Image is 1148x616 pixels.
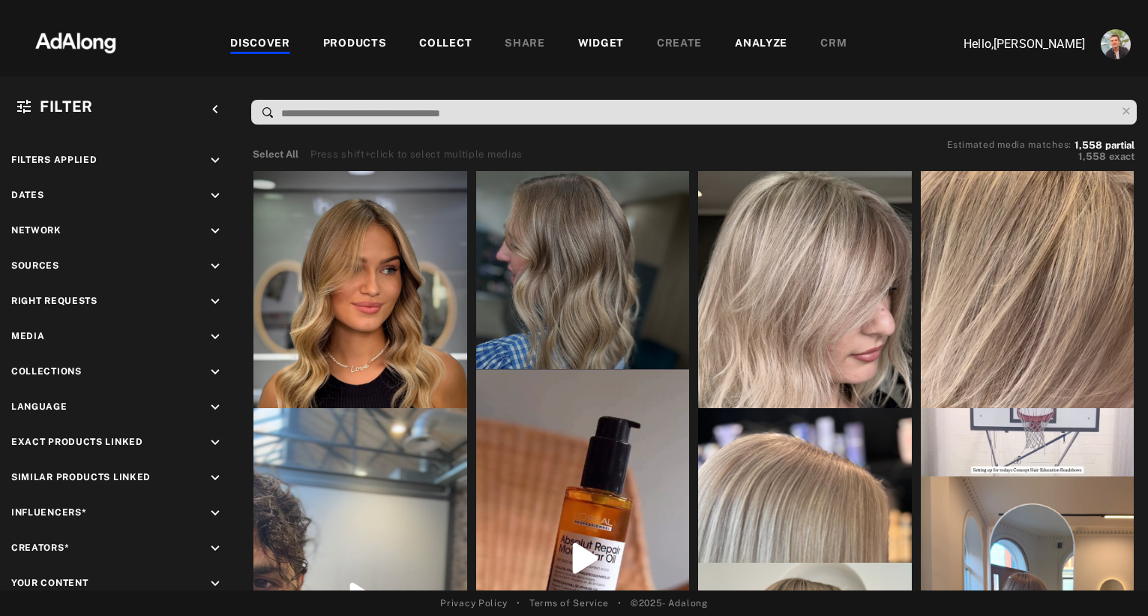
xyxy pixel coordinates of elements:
[207,540,223,557] i: keyboard_arrow_down
[207,258,223,275] i: keyboard_arrow_down
[323,35,387,53] div: PRODUCTS
[11,472,151,482] span: Similar Products Linked
[310,147,523,162] div: Press shift+click to select multiple medias
[207,399,223,416] i: keyboard_arrow_down
[40,98,93,116] span: Filter
[207,434,223,451] i: keyboard_arrow_down
[253,147,298,162] button: Select All
[207,329,223,345] i: keyboard_arrow_down
[207,505,223,521] i: keyboard_arrow_down
[1101,29,1131,59] img: ACg8ocLjEk1irI4XXb49MzUGwa4F_C3PpCyg-3CPbiuLEZrYEA=s96-c
[10,19,142,64] img: 63233d7d88ed69de3c212112c67096b6.png
[947,140,1072,150] span: Estimated media matches:
[735,35,787,53] div: ANALYZE
[207,188,223,204] i: keyboard_arrow_down
[11,296,97,306] span: Right Requests
[11,366,82,377] span: Collections
[230,35,290,53] div: DISCOVER
[631,596,708,610] span: © 2025 - Adalong
[578,35,624,53] div: WIDGET
[207,293,223,310] i: keyboard_arrow_down
[419,35,472,53] div: COLLECT
[1078,151,1106,162] span: 1,558
[657,35,702,53] div: CREATE
[1097,26,1135,63] button: Account settings
[11,331,45,341] span: Media
[11,225,61,236] span: Network
[11,260,59,271] span: Sources
[935,35,1085,53] p: Hello, [PERSON_NAME]
[207,575,223,592] i: keyboard_arrow_down
[11,401,67,412] span: Language
[207,223,223,239] i: keyboard_arrow_down
[11,578,88,588] span: Your Content
[11,507,86,518] span: Influencers*
[947,149,1135,164] button: 1,558exact
[11,155,97,165] span: Filters applied
[207,152,223,169] i: keyboard_arrow_down
[207,470,223,486] i: keyboard_arrow_down
[440,596,508,610] a: Privacy Policy
[1075,142,1135,149] button: 1,558partial
[207,364,223,380] i: keyboard_arrow_down
[529,596,609,610] a: Terms of Service
[517,596,520,610] span: •
[11,190,44,200] span: Dates
[505,35,545,53] div: SHARE
[207,101,223,118] i: keyboard_arrow_left
[11,437,143,447] span: Exact Products Linked
[618,596,622,610] span: •
[11,542,69,553] span: Creators*
[1075,140,1102,151] span: 1,558
[820,35,847,53] div: CRM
